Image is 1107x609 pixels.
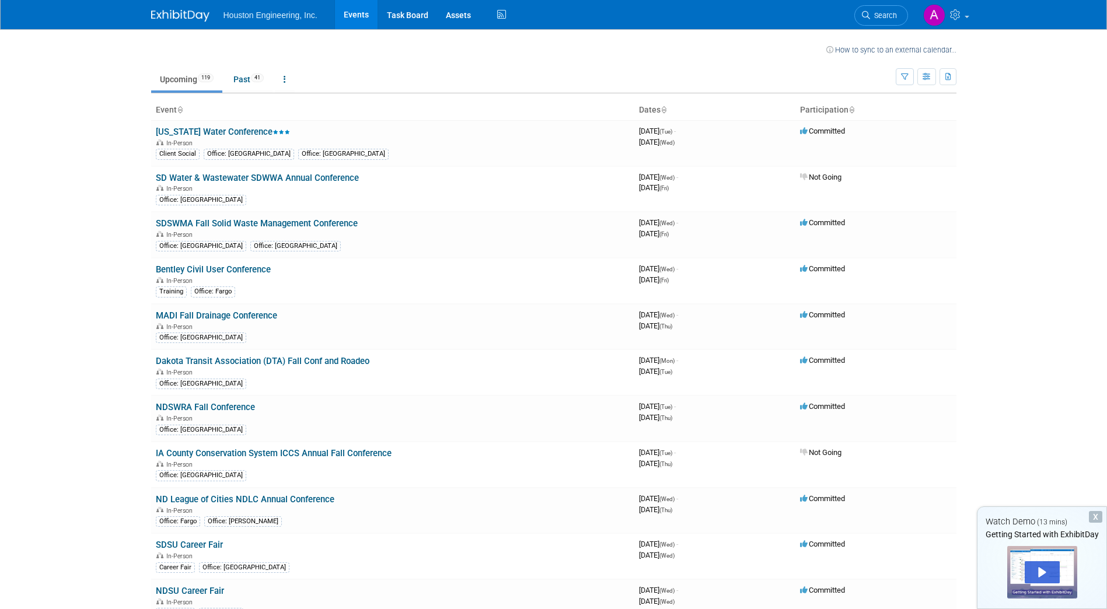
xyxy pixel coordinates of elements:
[870,11,897,20] span: Search
[156,402,255,412] a: NDSWRA Fall Conference
[659,231,669,237] span: (Fri)
[639,218,678,227] span: [DATE]
[639,413,672,422] span: [DATE]
[156,552,163,558] img: In-Person Event
[177,105,183,114] a: Sort by Event Name
[639,229,669,238] span: [DATE]
[659,323,672,330] span: (Thu)
[156,332,246,343] div: Office: [GEOGRAPHIC_DATA]
[659,450,672,456] span: (Tue)
[659,587,675,594] span: (Wed)
[676,540,678,548] span: -
[1025,561,1060,583] div: Play
[639,127,676,135] span: [DATE]
[800,310,845,319] span: Committed
[198,73,214,82] span: 119
[204,516,282,527] div: Office: [PERSON_NAME]
[156,356,369,366] a: Dakota Transit Association (DTA) Fall Conf and Roadeo
[156,425,246,435] div: Office: [GEOGRAPHIC_DATA]
[1089,511,1102,523] div: Dismiss
[166,552,196,560] span: In-Person
[151,68,222,90] a: Upcoming119
[166,139,196,147] span: In-Person
[156,195,246,205] div: Office: [GEOGRAPHIC_DATA]
[156,598,163,604] img: In-Person Event
[800,540,845,548] span: Committed
[639,321,672,330] span: [DATE]
[639,402,676,411] span: [DATE]
[826,45,956,54] a: How to sync to an external calendar...
[156,369,163,374] img: In-Person Event
[676,310,678,319] span: -
[639,448,676,457] span: [DATE]
[639,264,678,273] span: [DATE]
[795,100,956,120] th: Participation
[676,264,678,273] span: -
[659,220,675,226] span: (Wed)
[639,551,675,559] span: [DATE]
[166,461,196,468] span: In-Person
[156,286,187,297] div: Training
[151,10,209,22] img: ExhibitDay
[659,174,675,181] span: (Wed)
[659,404,672,410] span: (Tue)
[156,127,290,137] a: [US_STATE] Water Conference
[166,185,196,192] span: In-Person
[166,415,196,422] span: In-Person
[800,586,845,594] span: Committed
[298,149,389,159] div: Office: [GEOGRAPHIC_DATA]
[156,540,223,550] a: SDSU Career Fair
[156,241,246,251] div: Office: [GEOGRAPHIC_DATA]
[854,5,908,26] a: Search
[166,598,196,606] span: In-Person
[639,494,678,503] span: [DATE]
[659,185,669,191] span: (Fri)
[639,310,678,319] span: [DATE]
[224,10,317,20] span: Houston Engineering, Inc.
[659,128,672,135] span: (Tue)
[977,528,1106,540] div: Getting Started with ExhibitDay
[156,516,200,527] div: Office: Fargo
[156,586,224,596] a: NDSU Career Fair
[676,586,678,594] span: -
[659,358,675,364] span: (Mon)
[639,138,675,146] span: [DATE]
[800,356,845,365] span: Committed
[156,231,163,237] img: In-Person Event
[659,277,669,283] span: (Fri)
[639,540,678,548] span: [DATE]
[800,494,845,503] span: Committed
[800,448,841,457] span: Not Going
[639,459,672,468] span: [DATE]
[639,367,672,376] span: [DATE]
[659,369,672,375] span: (Tue)
[659,461,672,467] span: (Thu)
[659,598,675,605] span: (Wed)
[156,139,163,145] img: In-Person Event
[639,356,678,365] span: [DATE]
[848,105,854,114] a: Sort by Participation Type
[156,448,392,459] a: IA County Conservation System ICCS Annual Fall Conference
[676,218,678,227] span: -
[923,4,945,26] img: Alyssa Trosen
[800,173,841,181] span: Not Going
[639,183,669,192] span: [DATE]
[156,310,277,321] a: MADI Fall Drainage Conference
[674,402,676,411] span: -
[151,100,634,120] th: Event
[166,231,196,239] span: In-Person
[676,173,678,181] span: -
[156,470,246,481] div: Office: [GEOGRAPHIC_DATA]
[674,448,676,457] span: -
[639,597,675,605] span: [DATE]
[800,264,845,273] span: Committed
[156,562,195,573] div: Career Fair
[156,218,358,229] a: SDSWMA Fall Solid Waste Management Conference
[156,264,271,275] a: Bentley Civil User Conference
[156,415,163,421] img: In-Person Event
[156,149,200,159] div: Client Social
[639,173,678,181] span: [DATE]
[156,494,334,505] a: ND League of Cities NDLC Annual Conference
[156,173,359,183] a: SD Water & Wastewater SDWWA Annual Conference
[676,494,678,503] span: -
